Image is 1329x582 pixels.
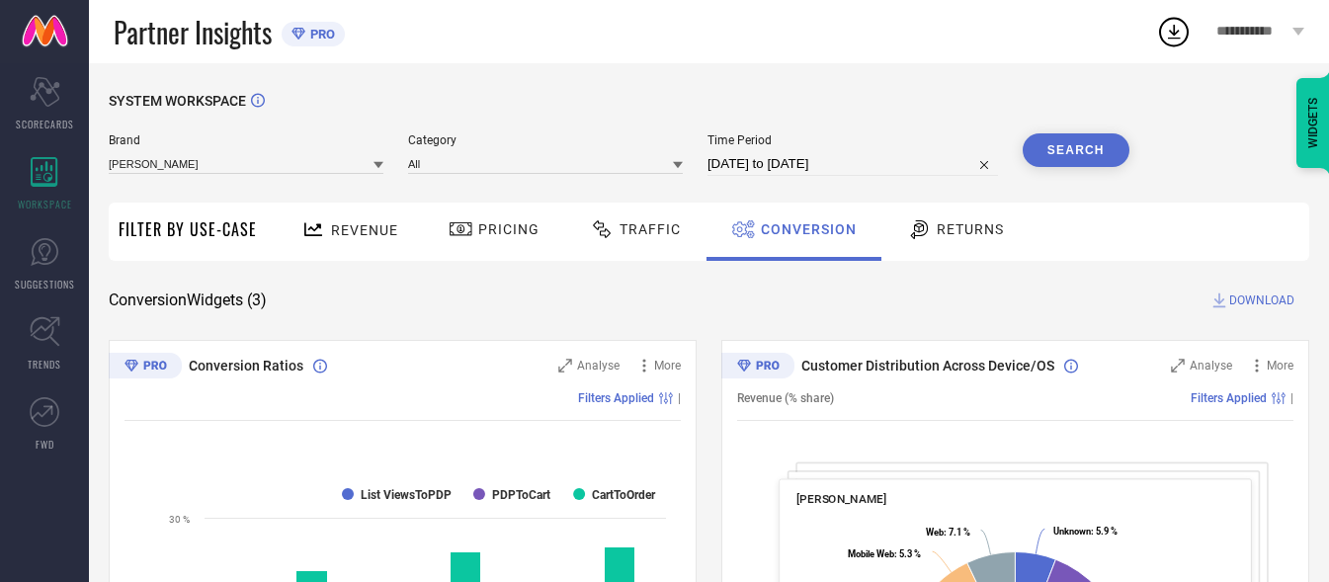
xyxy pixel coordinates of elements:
span: TRENDS [28,357,61,372]
span: Pricing [478,221,540,237]
span: SCORECARDS [16,117,74,131]
text: : 7.1 % [926,527,970,538]
span: Traffic [620,221,681,237]
span: | [678,391,681,405]
span: Conversion Ratios [189,358,303,374]
div: Open download list [1156,14,1192,49]
span: Category [408,133,683,147]
span: SYSTEM WORKSPACE [109,93,246,109]
span: WORKSPACE [18,197,72,211]
span: More [1267,359,1293,373]
input: Select time period [707,152,998,176]
svg: Zoom [1171,359,1185,373]
span: SUGGESTIONS [15,277,75,291]
span: Analyse [577,359,620,373]
button: Search [1023,133,1129,167]
tspan: Mobile Web [848,548,894,559]
span: DOWNLOAD [1229,291,1294,310]
div: Premium [721,353,794,382]
text: CartToOrder [592,488,656,502]
span: Conversion [761,221,857,237]
span: Time Period [707,133,998,147]
span: [PERSON_NAME] [796,492,886,506]
span: Revenue (% share) [737,391,834,405]
tspan: Unknown [1053,526,1091,537]
span: Partner Insights [114,12,272,52]
span: FWD [36,437,54,452]
text: : 5.9 % [1053,526,1118,537]
span: Revenue [331,222,398,238]
text: List ViewsToPDP [361,488,452,502]
text: PDPToCart [492,488,550,502]
span: More [654,359,681,373]
span: Filters Applied [1191,391,1267,405]
tspan: Web [926,527,944,538]
span: Conversion Widgets ( 3 ) [109,291,267,310]
text: 30 % [169,514,190,525]
span: PRO [305,27,335,42]
span: Returns [937,221,1004,237]
svg: Zoom [558,359,572,373]
span: Filters Applied [578,391,654,405]
span: Analyse [1190,359,1232,373]
span: Brand [109,133,383,147]
span: Customer Distribution Across Device/OS [801,358,1054,374]
span: Filter By Use-Case [119,217,257,241]
span: | [1290,391,1293,405]
text: : 5.3 % [848,548,921,559]
div: Premium [109,353,182,382]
